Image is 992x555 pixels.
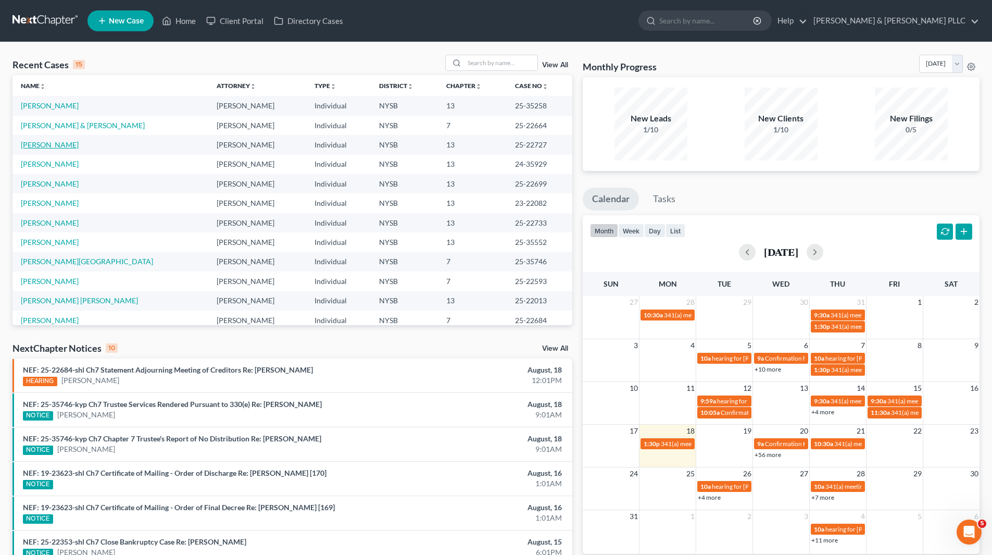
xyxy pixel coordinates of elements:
[438,96,507,115] td: 13
[912,382,923,394] span: 15
[371,174,438,193] td: NYSB
[23,365,313,374] a: NEF: 25-22684-shl Ch7 Statement Adjourning Meeting of Creditors Re: [PERSON_NAME]
[515,82,548,90] a: Case Nounfold_more
[507,272,572,291] td: 25-22593
[834,440,935,448] span: 341(a) meeting for [PERSON_NAME]
[629,382,639,394] span: 10
[811,536,838,544] a: +11 more
[583,60,657,73] h3: Monthly Progress
[371,232,438,252] td: NYSB
[755,365,781,373] a: +10 more
[614,125,687,135] div: 1/10
[23,377,57,386] div: HEARING
[306,252,371,272] td: Individual
[389,537,562,547] div: August, 15
[21,277,79,286] a: [PERSON_NAME]
[721,409,839,416] span: Confirmation hearing for [PERSON_NAME]
[371,311,438,330] td: NYSB
[507,291,572,311] td: 25-22013
[507,155,572,174] td: 24-35929
[830,279,845,288] span: Thu
[973,510,980,523] span: 6
[665,224,685,238] button: list
[438,116,507,135] td: 7
[659,279,677,288] span: Mon
[871,397,886,405] span: 9:30a
[12,58,85,71] div: Recent Cases
[814,397,830,405] span: 9:30a
[208,174,306,193] td: [PERSON_NAME]
[945,279,958,288] span: Sat
[860,339,866,352] span: 7
[765,440,884,448] span: Confirmation Hearing for [PERSON_NAME]
[389,468,562,478] div: August, 16
[21,257,153,266] a: [PERSON_NAME][GEOGRAPHIC_DATA]
[542,61,568,69] a: View All
[742,382,752,394] span: 12
[389,444,562,454] div: 9:01AM
[306,155,371,174] td: Individual
[831,323,932,330] span: 341(a) meeting for [PERSON_NAME]
[764,246,798,257] h2: [DATE]
[803,510,809,523] span: 3
[12,342,118,354] div: NextChapter Notices
[306,213,371,232] td: Individual
[106,343,118,353] div: 10
[742,467,752,480] span: 26
[831,311,931,319] span: 341(a) meeting for [PERSON_NAME]
[799,425,809,437] span: 20
[208,291,306,311] td: [PERSON_NAME]
[799,296,809,309] span: 30
[371,252,438,272] td: NYSB
[698,494,721,501] a: +4 more
[889,279,900,288] span: Fri
[860,510,866,523] span: 4
[700,409,720,416] span: 10:05a
[887,397,988,405] span: 341(a) meeting for [PERSON_NAME]
[689,339,696,352] span: 4
[438,252,507,272] td: 7
[306,311,371,330] td: Individual
[371,116,438,135] td: NYSB
[814,354,824,362] span: 10a
[811,408,834,416] a: +4 more
[57,410,115,420] a: [PERSON_NAME]
[973,296,980,309] span: 2
[57,444,115,454] a: [PERSON_NAME]
[109,17,144,25] span: New Case
[745,113,818,125] div: New Clients
[831,397,986,405] span: 341(a) meeting for [PERSON_NAME] & [PERSON_NAME]
[969,467,980,480] span: 30
[208,193,306,213] td: [PERSON_NAME]
[755,451,781,459] a: +56 more
[73,60,85,69] div: 15
[21,101,79,110] a: [PERSON_NAME]
[891,409,991,416] span: 341(a) meeting for [PERSON_NAME]
[21,218,79,227] a: [PERSON_NAME]
[208,96,306,115] td: [PERSON_NAME]
[208,135,306,154] td: [PERSON_NAME]
[825,483,926,490] span: 341(a) meeting for [PERSON_NAME]
[700,483,711,490] span: 10a
[208,116,306,135] td: [PERSON_NAME]
[757,440,764,448] span: 9a
[315,82,336,90] a: Typeunfold_more
[803,339,809,352] span: 6
[23,434,321,443] a: NEF: 25-35746-kyp Ch7 Chapter 7 Trustee's Report of No Distribution Re: [PERSON_NAME]
[208,232,306,252] td: [PERSON_NAME]
[21,159,79,168] a: [PERSON_NAME]
[23,537,246,546] a: NEF: 25-22353-shl Ch7 Close Bankruptcy Case Re: [PERSON_NAME]
[389,434,562,444] div: August, 18
[389,375,562,386] div: 12:01PM
[689,510,696,523] span: 1
[856,425,866,437] span: 21
[371,193,438,213] td: NYSB
[407,83,413,90] i: unfold_more
[389,478,562,489] div: 1:01AM
[825,354,906,362] span: hearing for [PERSON_NAME]
[21,199,79,207] a: [PERSON_NAME]
[814,483,824,490] span: 10a
[871,409,890,416] span: 11:30a
[629,510,639,523] span: 31
[217,82,256,90] a: Attorneyunfold_more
